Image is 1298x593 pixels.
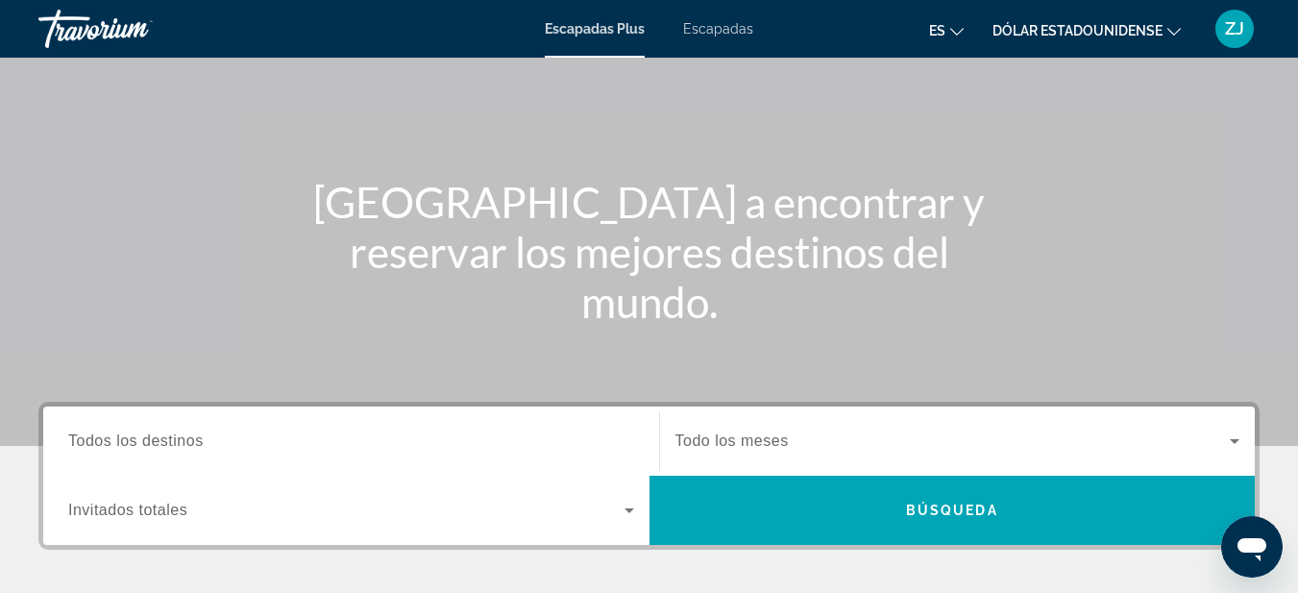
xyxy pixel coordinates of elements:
[1210,9,1260,49] button: Menú de usuario
[649,476,1256,545] button: Buscar
[675,432,789,449] span: Todo los meses
[68,502,187,518] span: Invitados totales
[43,407,1255,545] div: Widget de búsqueda
[545,21,645,37] a: Escapadas Plus
[289,177,1010,327] h1: [GEOGRAPHIC_DATA] a encontrar y reservar los mejores destinos del mundo.
[906,503,998,518] span: Búsqueda
[68,431,634,454] input: Seleccionar destino
[683,21,753,37] a: Escapadas
[929,16,964,44] button: Cambiar idioma
[929,23,945,38] font: es
[992,16,1181,44] button: Cambiar moneda
[68,432,204,449] span: Todos los destinos
[1221,516,1283,578] iframe: Botón para iniciar la ventana de mensajería
[38,4,231,54] a: Travorium
[1225,18,1244,38] font: ZJ
[992,23,1163,38] font: Dólar estadounidense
